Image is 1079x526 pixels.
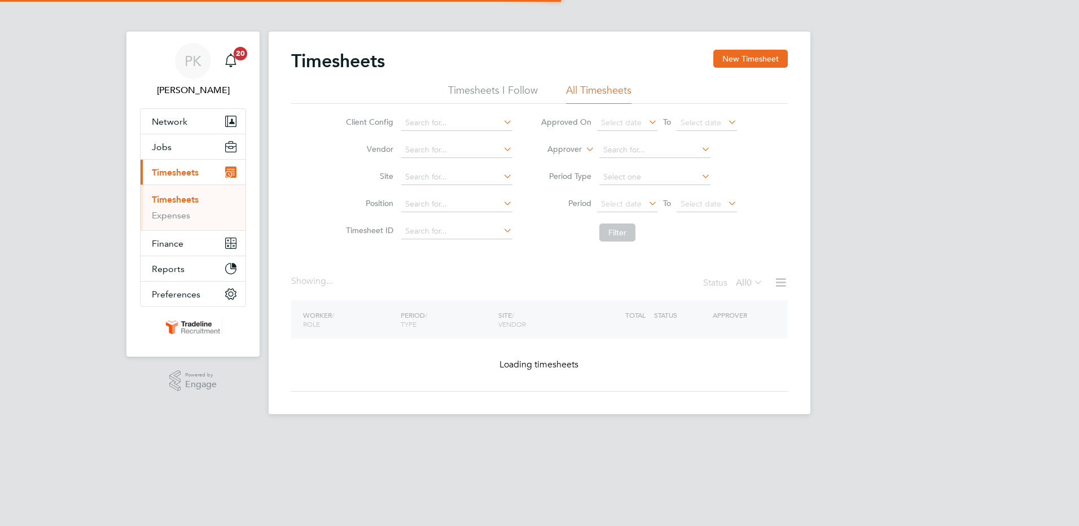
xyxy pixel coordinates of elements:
[541,171,591,181] label: Period Type
[343,171,393,181] label: Site
[681,199,721,209] span: Select date
[401,169,512,185] input: Search for...
[601,199,642,209] span: Select date
[169,370,217,392] a: Powered byEngage
[343,117,393,127] label: Client Config
[599,169,710,185] input: Select one
[541,117,591,127] label: Approved On
[343,225,393,235] label: Timesheet ID
[141,109,245,134] button: Network
[660,115,674,129] span: To
[599,223,635,242] button: Filter
[401,196,512,212] input: Search for...
[703,275,765,291] div: Status
[152,116,187,127] span: Network
[140,84,246,97] span: Patrick Knight
[541,198,591,208] label: Period
[531,144,582,155] label: Approver
[185,380,217,389] span: Engage
[152,238,183,249] span: Finance
[152,210,190,221] a: Expenses
[448,84,538,104] li: Timesheets I Follow
[126,32,260,357] nav: Main navigation
[343,198,393,208] label: Position
[220,43,242,79] a: 20
[566,84,631,104] li: All Timesheets
[141,160,245,185] button: Timesheets
[326,275,333,287] span: ...
[713,50,788,68] button: New Timesheet
[401,115,512,131] input: Search for...
[140,318,246,336] a: Go to home page
[141,185,245,230] div: Timesheets
[152,167,199,178] span: Timesheets
[152,142,172,152] span: Jobs
[681,117,721,128] span: Select date
[401,223,512,239] input: Search for...
[152,194,199,205] a: Timesheets
[152,264,185,274] span: Reports
[343,144,393,154] label: Vendor
[601,117,642,128] span: Select date
[291,275,335,287] div: Showing
[185,54,201,68] span: PK
[291,50,385,72] h2: Timesheets
[234,47,247,60] span: 20
[140,43,246,97] a: PK[PERSON_NAME]
[185,370,217,380] span: Powered by
[141,231,245,256] button: Finance
[401,142,512,158] input: Search for...
[747,277,752,288] span: 0
[141,256,245,281] button: Reports
[152,289,200,300] span: Preferences
[141,282,245,306] button: Preferences
[141,134,245,159] button: Jobs
[164,318,222,336] img: tradelinerecruitment-logo-retina.png
[660,196,674,211] span: To
[736,277,763,288] label: All
[599,142,710,158] input: Search for...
